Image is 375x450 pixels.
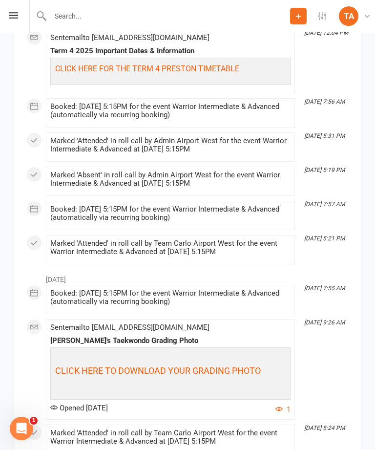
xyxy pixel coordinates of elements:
[304,132,345,139] i: [DATE] 5:31 PM
[50,323,209,332] span: Sent email to [EMAIL_ADDRESS][DOMAIN_NAME]
[55,64,239,73] a: CLICK HERE FOR THE TERM 4 PRESTON TIMETABLE
[50,404,108,412] span: Opened [DATE]
[50,289,291,306] div: Booked: [DATE] 5:15PM for the event Warrior Intermediate & Advanced (automatically via recurring ...
[55,367,261,376] a: CLICK HERE TO DOWNLOAD YOUR GRADING PHOTO
[30,417,38,425] span: 1
[339,6,358,26] div: TA
[26,269,349,285] li: [DATE]
[304,201,345,208] i: [DATE] 7:57 AM
[304,319,345,326] i: [DATE] 9:26 AM
[304,425,345,431] i: [DATE] 5:24 PM
[50,137,291,153] div: Marked 'Attended' in roll call by Admin Airport West for the event Warrior Intermediate & Advance...
[55,365,261,376] span: CLICK HERE TO DOWNLOAD YOUR GRADING PHOTO
[50,47,291,55] div: Term 4 2025 Important Dates & Information
[304,29,348,36] i: [DATE] 12:04 PM
[304,98,345,105] i: [DATE] 7:56 AM
[275,404,291,415] button: 1
[50,239,291,256] div: Marked 'Attended' in roll call by Team Carlo Airport West for the event Warrior Intermediate & Ad...
[50,205,291,222] div: Booked: [DATE] 5:15PM for the event Warrior Intermediate & Advanced (automatically via recurring ...
[304,285,345,292] i: [DATE] 7:55 AM
[10,417,33,440] iframe: Intercom live chat
[50,337,291,345] div: [PERSON_NAME]'s Taekwondo Grading Photo
[304,235,345,242] i: [DATE] 5:21 PM
[304,167,345,173] i: [DATE] 5:19 PM
[50,33,209,42] span: Sent email to [EMAIL_ADDRESS][DOMAIN_NAME]
[47,9,290,23] input: Search...
[50,171,291,188] div: Marked 'Absent' in roll call by Admin Airport West for the event Warrior Intermediate & Advanced ...
[50,429,291,446] div: Marked 'Attended' in roll call by Team Carlo Airport West for the event Warrior Intermediate & Ad...
[50,103,291,119] div: Booked: [DATE] 5:15PM for the event Warrior Intermediate & Advanced (automatically via recurring ...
